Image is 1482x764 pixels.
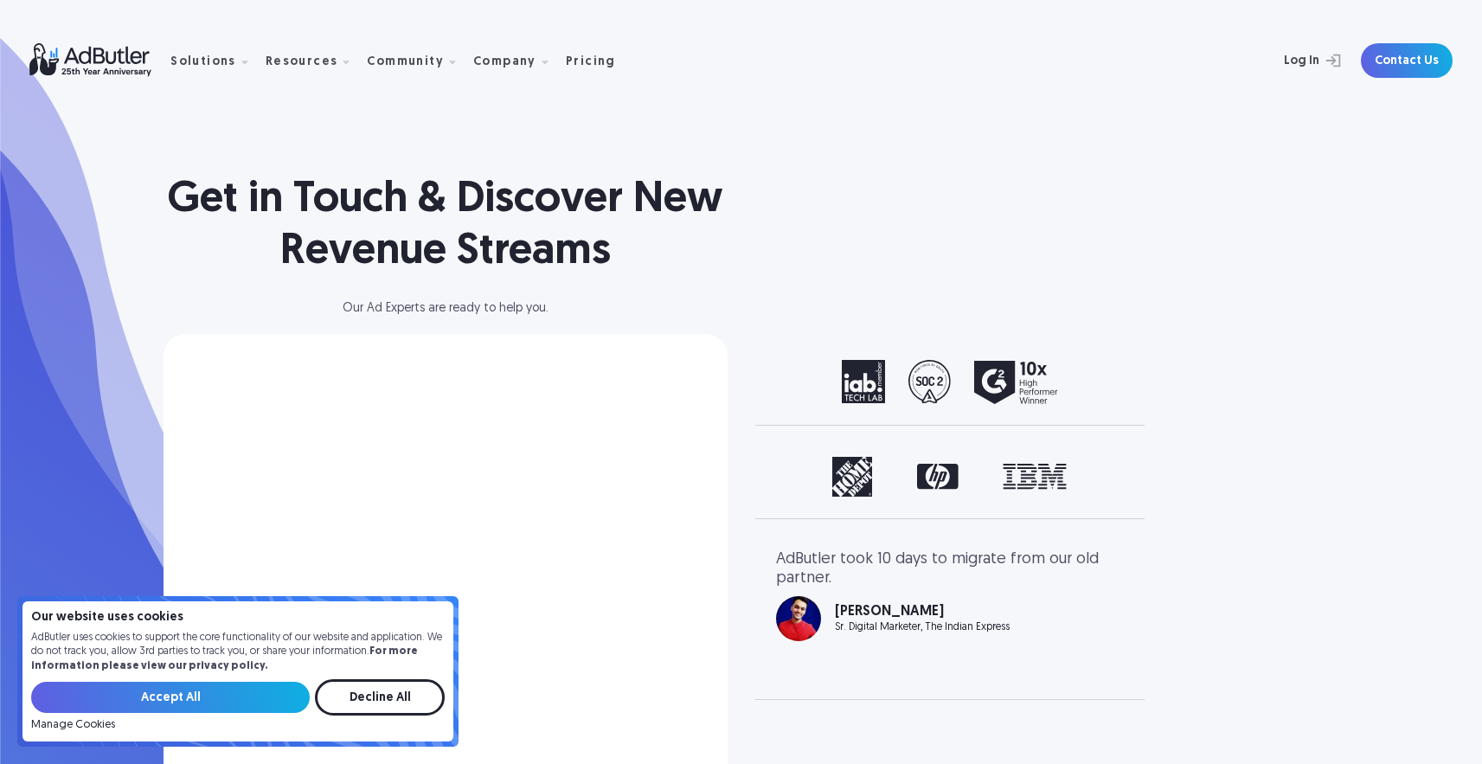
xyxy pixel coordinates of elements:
a: Log In [1238,43,1350,78]
div: Community [367,34,470,88]
div: Company [473,34,562,88]
div: 1 of 2 [776,360,1124,404]
a: Manage Cookies [31,719,115,731]
div: carousel [776,550,1124,678]
a: Pricing [566,53,630,68]
div: Solutions [170,56,236,68]
div: Our Ad Experts are ready to help you. [164,303,728,315]
input: Accept All [31,682,310,713]
div: [PERSON_NAME] [835,605,1010,619]
div: next slide [1055,457,1124,498]
div: 1 of 3 [776,457,1124,498]
div: Solutions [170,34,262,88]
div: Resources [266,56,338,68]
div: AdButler took 10 days to migrate from our old partner. [776,550,1124,587]
div: carousel [776,457,1124,498]
form: Email Form [31,679,445,731]
div: next slide [1055,550,1124,678]
div: carousel [776,360,1124,404]
p: AdButler uses cookies to support the core functionality of our website and application. We do not... [31,631,445,674]
div: Pricing [566,56,616,68]
div: next slide [1055,360,1124,404]
div: Community [367,56,444,68]
a: Contact Us [1361,43,1453,78]
div: Resources [266,34,364,88]
h4: Our website uses cookies [31,612,445,624]
div: Sr. Digital Marketer, The Indian Express [835,622,1010,632]
input: Decline All [315,679,445,716]
div: Company [473,56,536,68]
h1: Get in Touch & Discover New Revenue Streams [164,175,728,279]
div: 1 of 3 [776,550,1124,641]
